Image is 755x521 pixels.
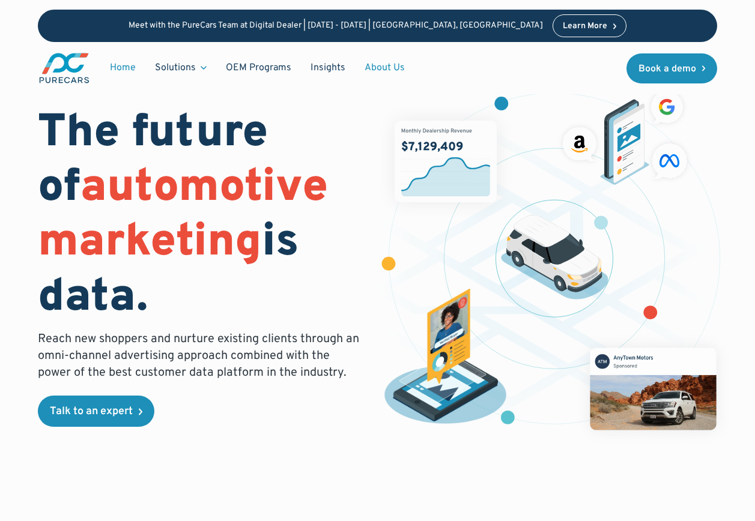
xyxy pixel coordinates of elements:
[145,56,216,79] div: Solutions
[572,330,733,447] img: mockup of facebook post
[100,56,145,79] a: Home
[375,289,515,428] img: persona of a buyer
[216,56,301,79] a: OEM Programs
[38,396,154,427] a: Talk to an expert
[38,331,363,381] p: Reach new shoppers and nurture existing clients through an omni-channel advertising approach comb...
[355,56,414,79] a: About Us
[501,215,608,300] img: illustration of a vehicle
[638,64,696,74] div: Book a demo
[38,52,91,85] img: purecars logo
[626,53,718,83] a: Book a demo
[50,406,133,417] div: Talk to an expert
[563,22,607,31] div: Learn More
[553,14,627,37] a: Learn More
[129,21,543,31] p: Meet with the PureCars Team at Digital Dealer | [DATE] - [DATE] | [GEOGRAPHIC_DATA], [GEOGRAPHIC_...
[558,86,692,185] img: ads on social media and advertising partners
[38,107,363,326] h1: The future of is data.
[155,61,196,74] div: Solutions
[38,160,328,272] span: automotive marketing
[395,121,497,202] img: chart showing monthly dealership revenue of $7m
[38,52,91,85] a: main
[301,56,355,79] a: Insights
